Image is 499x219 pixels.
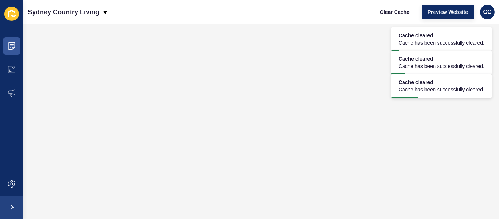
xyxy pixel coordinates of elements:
[374,5,416,19] button: Clear Cache
[399,79,484,86] span: Cache cleared
[428,8,468,16] span: Preview Website
[28,3,99,21] p: Sydney Country Living
[399,55,484,63] span: Cache cleared
[483,8,491,16] span: CC
[399,86,484,93] span: Cache has been successfully cleared.
[380,8,410,16] span: Clear Cache
[422,5,474,19] button: Preview Website
[399,63,484,70] span: Cache has been successfully cleared.
[399,39,484,46] span: Cache has been successfully cleared.
[399,32,484,39] span: Cache cleared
